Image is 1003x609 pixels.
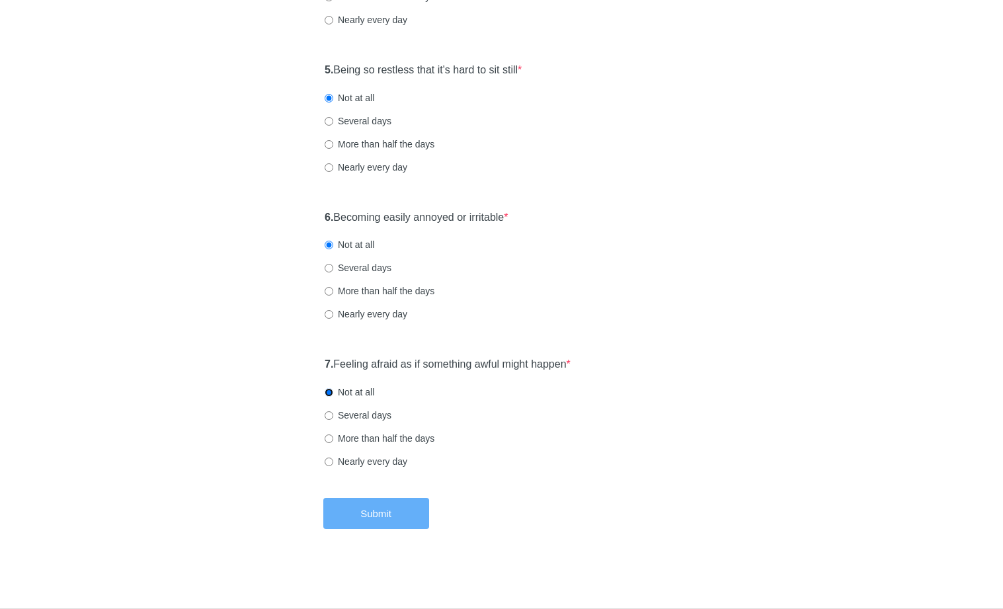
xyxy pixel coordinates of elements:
[325,238,374,251] label: Not at all
[325,161,407,174] label: Nearly every day
[325,411,333,420] input: Several days
[325,284,434,298] label: More than half the days
[325,13,407,26] label: Nearly every day
[325,64,333,75] strong: 5.
[325,455,407,468] label: Nearly every day
[325,117,333,126] input: Several days
[325,458,333,466] input: Nearly every day
[325,388,333,397] input: Not at all
[325,138,434,151] label: More than half the days
[325,386,374,399] label: Not at all
[325,357,571,372] label: Feeling afraid as if something awful might happen
[325,307,407,321] label: Nearly every day
[325,310,333,319] input: Nearly every day
[325,94,333,102] input: Not at all
[325,63,522,78] label: Being so restless that it's hard to sit still
[325,210,508,225] label: Becoming easily annoyed or irritable
[325,241,333,249] input: Not at all
[325,163,333,172] input: Nearly every day
[325,432,434,445] label: More than half the days
[325,287,333,296] input: More than half the days
[325,212,333,223] strong: 6.
[325,261,391,274] label: Several days
[325,434,333,443] input: More than half the days
[325,140,333,149] input: More than half the days
[323,498,429,529] button: Submit
[325,264,333,272] input: Several days
[325,16,333,24] input: Nearly every day
[325,91,374,104] label: Not at all
[325,358,333,370] strong: 7.
[325,114,391,128] label: Several days
[325,409,391,422] label: Several days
